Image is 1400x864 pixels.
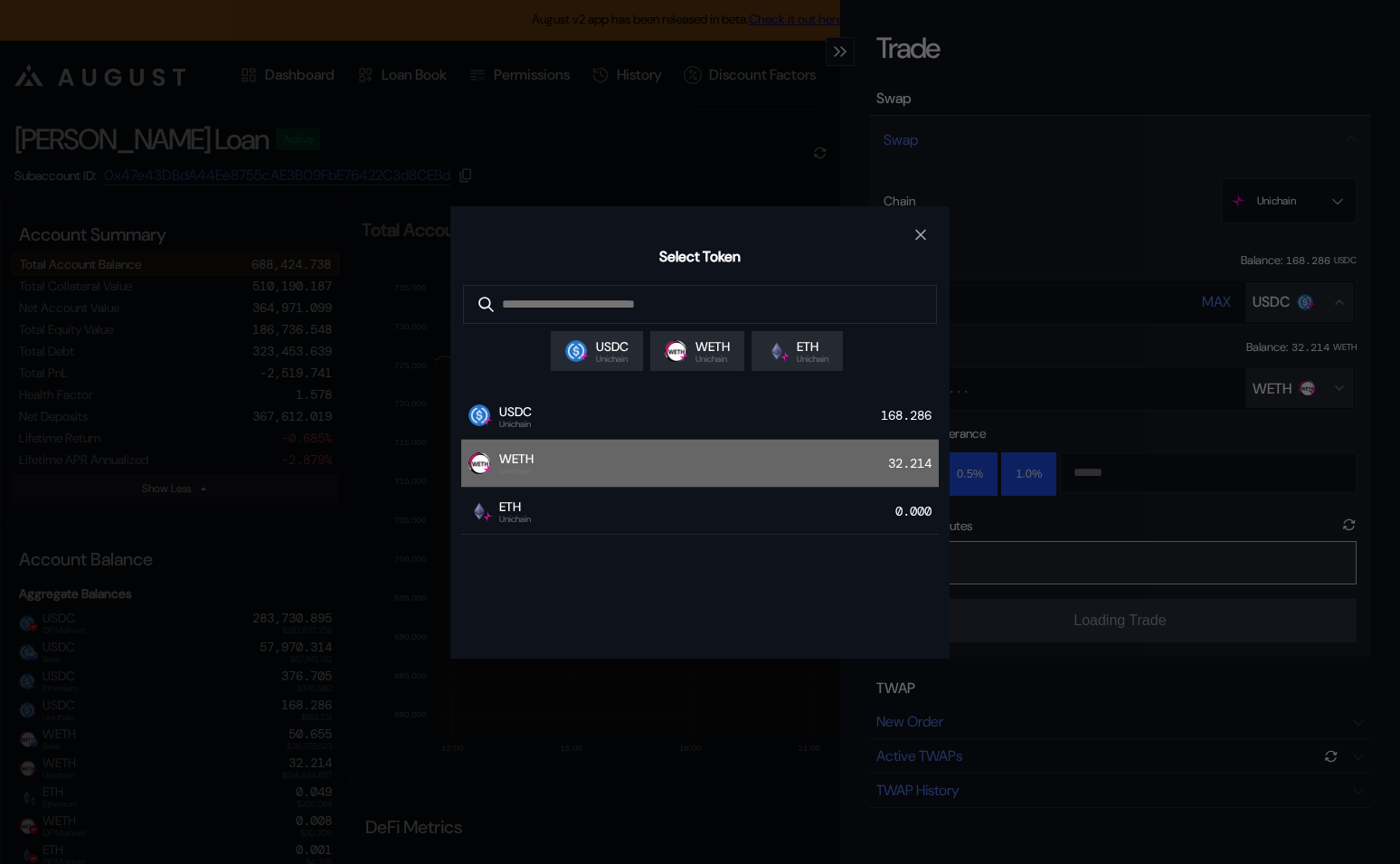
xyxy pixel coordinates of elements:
[797,355,828,364] span: Unichain
[468,452,490,474] img: weth_2.jpg
[596,338,629,355] span: USDC
[499,451,534,467] span: WETH
[468,500,490,522] img: ethereum.png
[596,355,629,364] span: Unichain
[482,463,493,474] img: svg%3e
[678,351,689,362] img: svg%3e
[906,221,935,250] button: close modal
[499,467,534,476] span: Unichain
[482,415,493,426] img: svg%3e
[895,498,939,524] div: 0.000
[468,404,490,426] img: usdc.png
[579,351,590,362] img: svg%3e
[665,340,686,362] img: weth_2.jpg
[695,338,730,355] span: WETH
[766,340,788,362] img: ethereum.png
[659,247,741,266] h2: Select Token
[499,404,532,420] span: USDC
[482,511,493,522] img: svg%3e
[881,404,939,429] div: 168.286
[499,420,532,429] span: Unichain
[780,351,790,362] img: svg%3e
[499,515,531,524] span: Unichain
[565,340,587,362] img: usdc.png
[499,498,531,515] span: ETH
[695,355,730,364] span: Unichain
[797,338,828,355] span: ETH
[888,451,939,476] div: 32.214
